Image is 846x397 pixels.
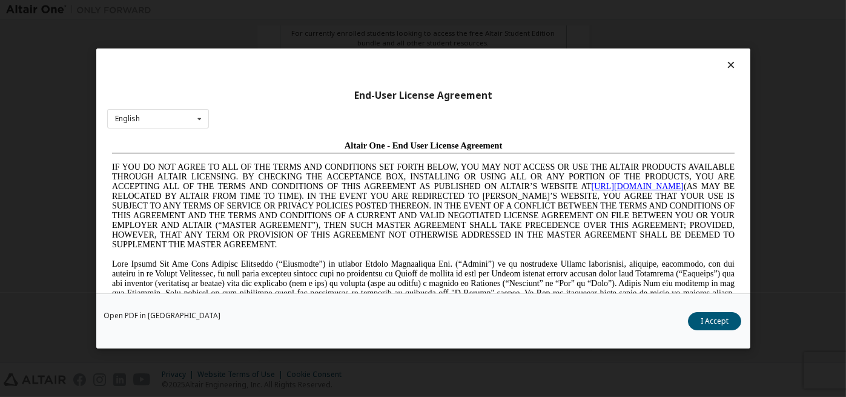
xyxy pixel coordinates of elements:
[237,5,395,15] span: Altair One - End User License Agreement
[107,90,739,102] div: End-User License Agreement
[484,46,577,55] a: [URL][DOMAIN_NAME]
[5,27,627,113] span: IF YOU DO NOT AGREE TO ALL OF THE TERMS AND CONDITIONS SET FORTH BELOW, YOU MAY NOT ACCESS OR USE...
[688,312,741,330] button: I Accept
[115,115,140,122] div: English
[5,124,627,210] span: Lore Ipsumd Sit Ame Cons Adipisc Elitseddo (“Eiusmodte”) in utlabor Etdolo Magnaaliqua Eni. (“Adm...
[104,312,220,319] a: Open PDF in [GEOGRAPHIC_DATA]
